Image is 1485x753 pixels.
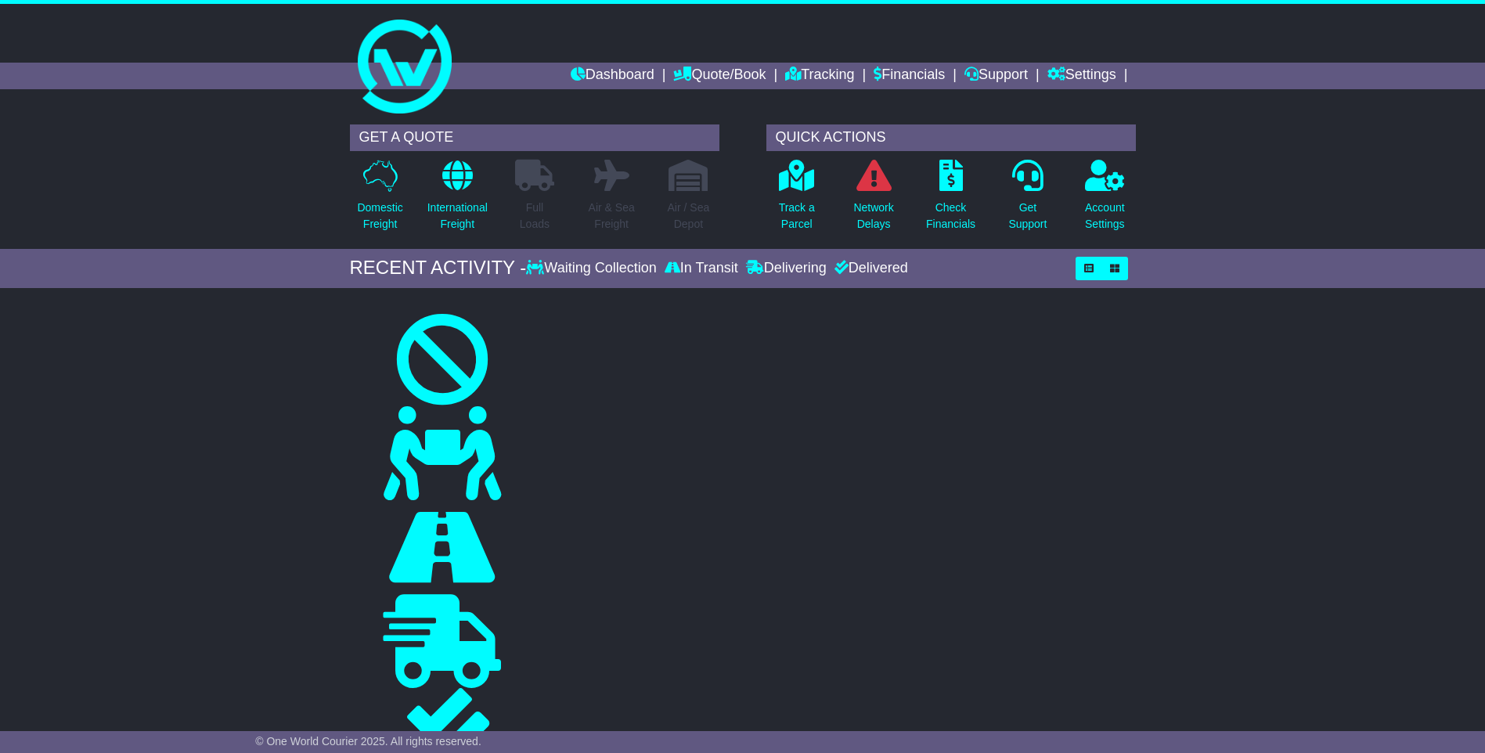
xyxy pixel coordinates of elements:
div: GET A QUOTE [350,124,719,151]
div: RECENT ACTIVITY - [350,257,527,279]
span: © One World Courier 2025. All rights reserved. [255,735,481,748]
a: InternationalFreight [427,159,488,241]
a: Quote/Book [673,63,766,89]
p: Air / Sea Depot [668,200,710,232]
a: Tracking [785,63,854,89]
div: QUICK ACTIONS [766,124,1136,151]
p: Account Settings [1085,200,1125,232]
a: GetSupport [1007,159,1047,241]
a: Track aParcel [778,159,816,241]
p: Air & Sea Freight [589,200,635,232]
a: Financials [874,63,945,89]
p: International Freight [427,200,488,232]
div: Delivering [742,260,831,277]
p: Domestic Freight [357,200,402,232]
p: Full Loads [515,200,554,232]
div: Waiting Collection [526,260,660,277]
p: Check Financials [926,200,975,232]
a: AccountSettings [1084,159,1126,241]
p: Network Delays [853,200,893,232]
p: Get Support [1008,200,1047,232]
a: NetworkDelays [852,159,894,241]
a: Settings [1047,63,1116,89]
div: In Transit [661,260,742,277]
p: Track a Parcel [779,200,815,232]
div: Delivered [831,260,908,277]
a: Dashboard [571,63,654,89]
a: DomesticFreight [356,159,403,241]
a: CheckFinancials [925,159,976,241]
a: Support [964,63,1028,89]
